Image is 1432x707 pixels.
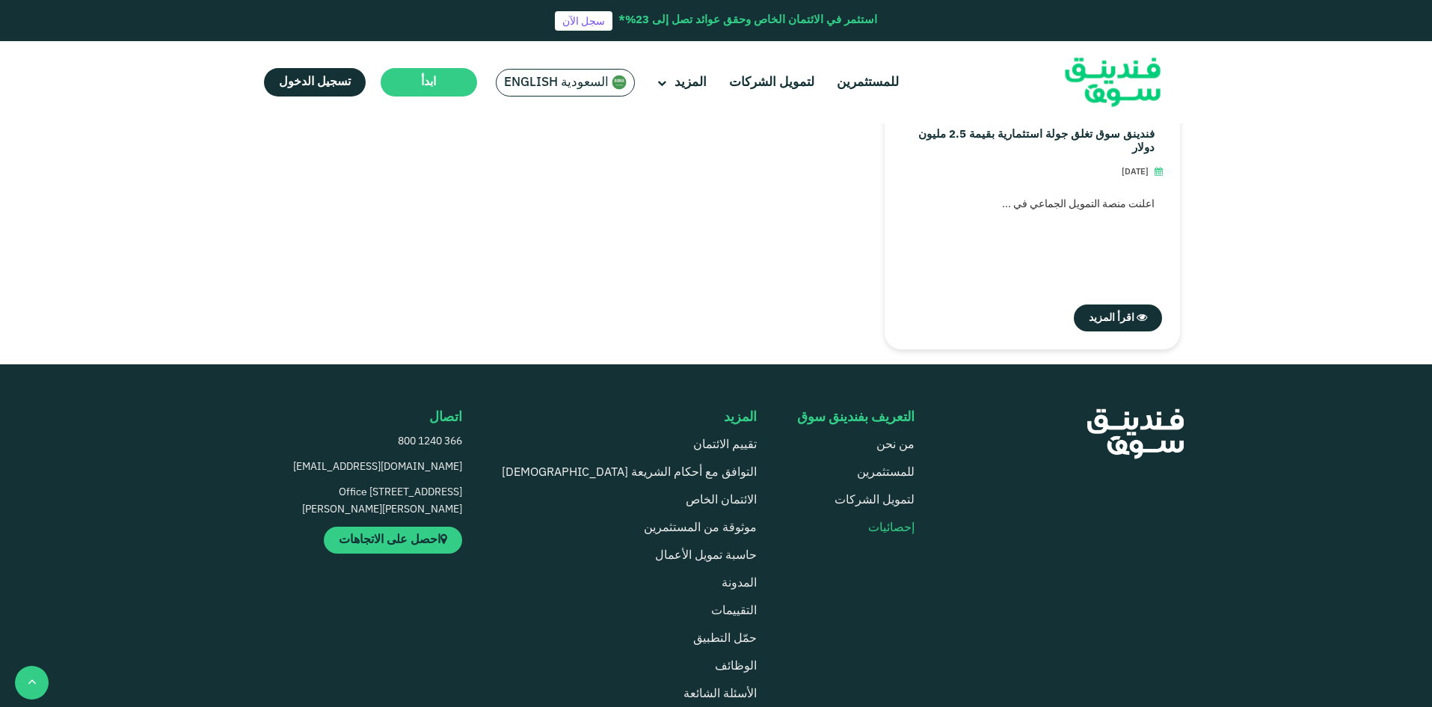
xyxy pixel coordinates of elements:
[797,409,915,426] div: التعريف بفندينق سوق
[903,129,1155,155] a: فندينق سوق تغلق جولة استثمارية بقيمة 2.5 مليون دولار
[903,197,1162,272] div: اعلنت منصة التمويل الجماعي في ...
[833,70,903,95] a: للمستثمرين
[724,411,757,424] span: المزيد
[284,433,462,451] a: 800 1240 366
[398,436,462,447] span: 800 1240 366
[693,633,757,644] a: حمّل التطبيق
[686,495,757,506] a: الائتمان الخاص
[857,467,915,478] a: للمستثمرين
[421,76,436,88] span: ابدأ
[15,666,49,700] button: back
[293,462,462,472] span: [EMAIL_ADDRESS][DOMAIN_NAME]
[1061,396,1209,472] img: FooterLogo
[835,495,915,506] a: لتمويل الشركات
[674,76,707,89] span: المزيد
[683,688,757,700] a: الأسئلة الشائعة
[1089,313,1134,323] span: اقرأ المزيد
[876,439,915,450] a: من نحن
[324,527,462,554] a: احصل على الاتجاهات
[429,411,462,424] span: اتصال
[644,522,757,533] a: موثوقة من المستثمرين
[284,484,462,520] p: Office [STREET_ADDRESS][PERSON_NAME][PERSON_NAME]
[1074,304,1162,331] a: اقرأ المزيد
[715,661,757,672] span: الوظائف
[722,578,757,589] a: المدونة
[284,459,462,477] a: [EMAIL_ADDRESS][DOMAIN_NAME]
[504,74,609,91] span: السعودية English
[502,467,757,478] a: التوافق مع أحكام الشريعة [DEMOGRAPHIC_DATA]
[612,75,627,90] img: SA Flag
[693,439,757,450] a: تقييم الائتمان
[264,68,366,97] a: تسجيل الدخول
[1122,168,1149,176] span: [DATE]
[868,522,915,533] a: إحصائيات
[1039,45,1186,120] img: Logo
[725,70,818,95] a: لتمويل الشركات
[618,12,877,29] div: استثمر في الائتمان الخاص وحقق عوائد تصل إلى 23%*
[555,11,612,31] a: سجل الآن
[711,605,757,616] a: التقييمات
[279,76,351,88] span: تسجيل الدخول
[655,550,757,561] a: حاسبة تمويل الأعمال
